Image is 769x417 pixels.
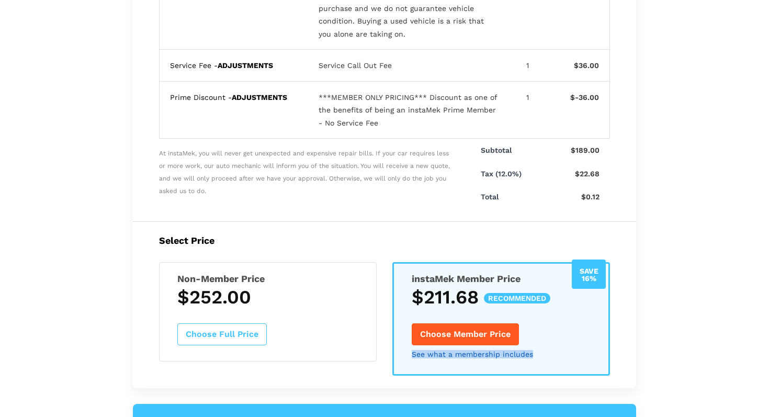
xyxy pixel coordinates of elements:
[170,59,299,72] div: Service Fee -
[556,59,599,72] div: $36.00
[159,235,610,246] h5: Select Price
[218,61,273,70] b: ADJUSTMENTS
[412,273,591,284] h5: instaMek Member Price
[412,351,533,358] a: See what a membership includes
[412,323,519,345] button: Choose Member Price
[519,59,536,72] div: 1
[232,93,287,102] b: ADJUSTMENTS
[481,167,540,181] p: Tax (12.0%)
[170,91,299,130] div: Prime Discount -
[177,286,358,308] h3: $252.00
[540,144,600,157] p: $189.00
[519,91,536,130] div: 1
[177,323,267,345] button: Choose Full Price
[484,293,550,303] span: recommended
[412,286,591,308] h3: $211.68
[177,273,358,284] h5: Non-Member Price
[481,144,540,157] p: Subtotal
[159,139,452,209] span: At instaMek, you will never get unexpected and expensive repair bills. If your car requires less ...
[572,260,606,289] div: Save 16%
[540,167,600,181] p: $22.68
[540,190,600,204] p: $0.12
[319,91,499,130] div: ***MEMBER ONLY PRICING*** Discount as one of the benefits of being an instaMek Prime Member - No ...
[319,59,499,72] div: Service Call Out Fee
[556,91,599,130] div: $-36.00
[481,190,540,204] p: Total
